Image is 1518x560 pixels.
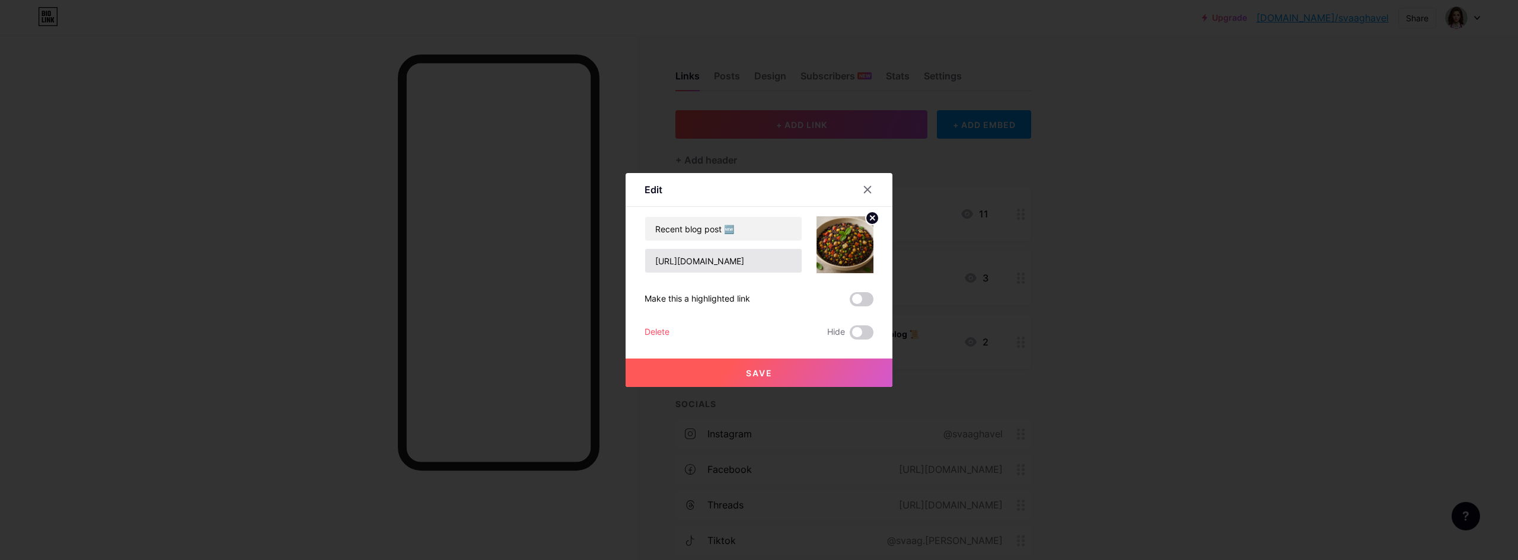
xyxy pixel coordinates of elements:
button: Save [626,359,892,387]
div: Make this a highlighted link [645,292,750,306]
input: URL [645,249,802,273]
span: Save [746,368,773,378]
img: link_thumbnail [817,216,873,273]
input: Title [645,217,802,241]
div: Delete [645,325,669,340]
span: Hide [827,325,845,340]
div: Edit [645,183,662,197]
